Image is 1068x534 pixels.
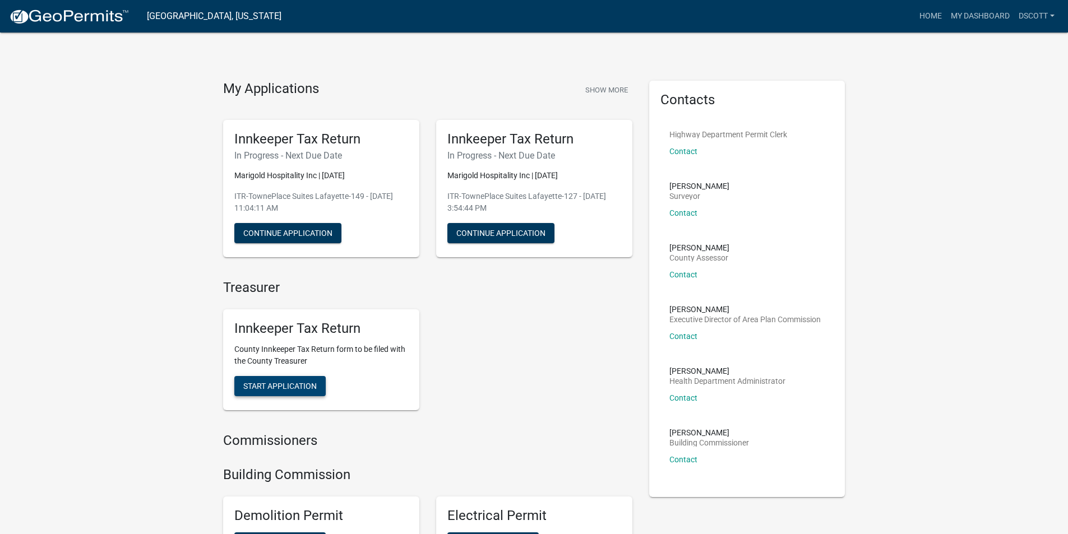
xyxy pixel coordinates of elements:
a: Contact [669,455,697,464]
p: [PERSON_NAME] [669,429,749,437]
h6: In Progress - Next Due Date [234,150,408,161]
h4: Treasurer [223,280,632,296]
a: Contact [669,393,697,402]
h5: Electrical Permit [447,508,621,524]
h4: Building Commission [223,467,632,483]
h5: Innkeeper Tax Return [447,131,621,147]
p: Health Department Administrator [669,377,785,385]
h5: Innkeeper Tax Return [234,321,408,337]
p: [PERSON_NAME] [669,244,729,252]
button: Continue Application [447,223,554,243]
p: Highway Department Permit Clerk [669,131,787,138]
button: Start Application [234,376,326,396]
button: Continue Application [234,223,341,243]
a: Contact [669,147,697,156]
p: ITR-TownePlace Suites Lafayette-127 - [DATE] 3:54:44 PM [447,191,621,214]
a: Contact [669,208,697,217]
p: Building Commissioner [669,439,749,447]
a: Home [915,6,946,27]
p: Marigold Hospitality Inc | [DATE] [447,170,621,182]
a: [GEOGRAPHIC_DATA], [US_STATE] [147,7,281,26]
h6: In Progress - Next Due Date [447,150,621,161]
a: Contact [669,332,697,341]
p: Executive Director of Area Plan Commission [669,315,821,323]
h4: Commissioners [223,433,632,449]
p: [PERSON_NAME] [669,182,729,190]
button: Show More [581,81,632,99]
p: [PERSON_NAME] [669,367,785,375]
span: Start Application [243,382,317,391]
h5: Innkeeper Tax Return [234,131,408,147]
h5: Contacts [660,92,834,108]
p: County Assessor [669,254,729,262]
p: Marigold Hospitality Inc | [DATE] [234,170,408,182]
h5: Demolition Permit [234,508,408,524]
h4: My Applications [223,81,319,97]
p: Surveyor [669,192,729,200]
p: County Innkeeper Tax Return form to be filed with the County Treasurer [234,343,408,367]
p: ITR-TownePlace Suites Lafayette-149 - [DATE] 11:04:11 AM [234,191,408,214]
a: dscott [1014,6,1059,27]
a: Contact [669,270,697,279]
a: My Dashboard [946,6,1014,27]
p: [PERSON_NAME] [669,305,821,313]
